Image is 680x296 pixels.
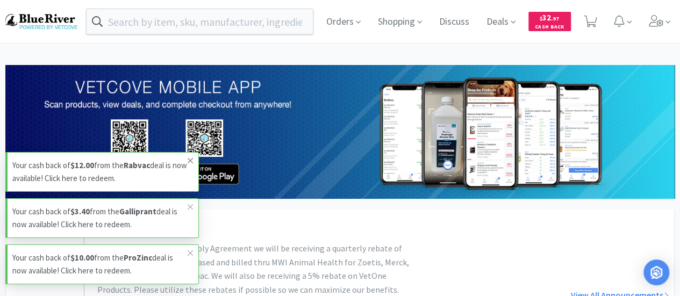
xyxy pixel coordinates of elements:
p: Your cash back of from the deal is now available! Click here to redeem. [12,251,188,277]
span: . 97 [551,15,559,22]
strong: Rabvac [124,160,150,170]
span: Cash Back [535,24,564,31]
strong: $10.00 [70,252,94,263]
img: 169a39d576124ab08f10dc54d32f3ffd_4.png [5,65,675,199]
a: $32.97Cash Back [528,7,571,36]
span: 32 [540,12,559,23]
a: Discuss [435,17,474,27]
strong: Galliprant [119,206,156,216]
strong: ProZinc [124,252,152,263]
strong: $3.40 [70,206,90,216]
div: Open Intercom Messenger [643,259,669,285]
img: b17b0d86f29542b49a2f66beb9ff811a.png [5,14,77,28]
p: Your cash back of from the deal is now available! Click here to redeem. [12,159,188,185]
strong: $12.00 [70,160,94,170]
input: Search by item, sku, manufacturer, ingredient, size... [87,9,313,34]
h3: NEW MWI Agreement [97,220,452,237]
span: $ [540,15,542,22]
p: Your cash back of from the deal is now available! Click here to redeem. [12,205,188,231]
